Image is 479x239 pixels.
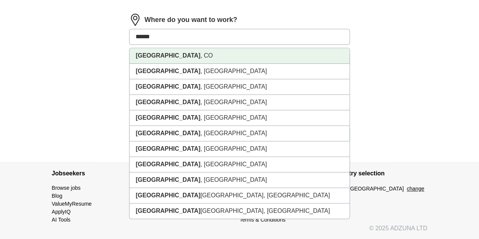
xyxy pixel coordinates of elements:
[130,79,349,95] li: , [GEOGRAPHIC_DATA]
[52,185,81,191] a: Browse jobs
[130,157,349,172] li: , [GEOGRAPHIC_DATA]
[136,114,200,121] strong: [GEOGRAPHIC_DATA]
[130,64,349,79] li: , [GEOGRAPHIC_DATA]
[136,192,200,198] strong: [GEOGRAPHIC_DATA]
[136,145,200,152] strong: [GEOGRAPHIC_DATA]
[130,110,349,126] li: , [GEOGRAPHIC_DATA]
[136,177,200,183] strong: [GEOGRAPHIC_DATA]
[136,130,200,136] strong: [GEOGRAPHIC_DATA]
[349,185,404,193] span: [GEOGRAPHIC_DATA]
[136,52,200,59] strong: [GEOGRAPHIC_DATA]
[130,48,349,64] li: , CO
[240,217,286,223] a: Terms & Conditions
[130,95,349,110] li: , [GEOGRAPHIC_DATA]
[334,163,428,184] h4: Country selection
[130,141,349,157] li: , [GEOGRAPHIC_DATA]
[136,83,200,90] strong: [GEOGRAPHIC_DATA]
[136,161,200,167] strong: [GEOGRAPHIC_DATA]
[46,224,434,239] div: © 2025 ADZUNA LTD
[136,68,200,74] strong: [GEOGRAPHIC_DATA]
[52,209,71,215] a: ApplyIQ
[130,203,349,219] li: [GEOGRAPHIC_DATA], [GEOGRAPHIC_DATA]
[130,188,349,203] li: [GEOGRAPHIC_DATA], [GEOGRAPHIC_DATA]
[144,15,237,25] label: Where do you want to work?
[52,201,92,207] a: ValueMyResume
[136,99,200,105] strong: [GEOGRAPHIC_DATA]
[130,172,349,188] li: , [GEOGRAPHIC_DATA]
[129,14,141,26] img: location.png
[52,193,62,199] a: Blog
[136,208,200,214] strong: [GEOGRAPHIC_DATA]
[130,126,349,141] li: , [GEOGRAPHIC_DATA]
[407,185,424,193] button: change
[52,217,71,223] a: AI Tools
